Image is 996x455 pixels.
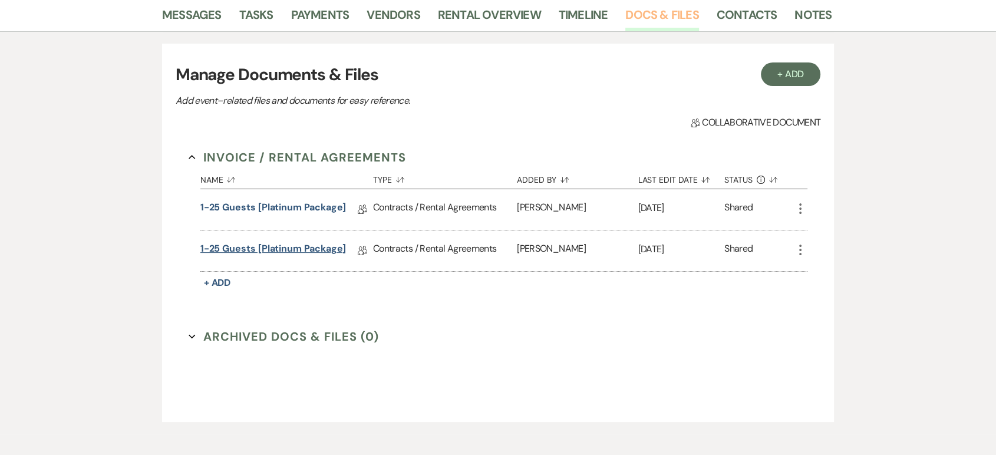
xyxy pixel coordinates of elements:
h3: Manage Documents & Files [176,62,820,87]
div: [PERSON_NAME] [517,189,638,230]
a: Docs & Files [625,5,698,31]
span: + Add [204,276,231,289]
a: Rental Overview [438,5,541,31]
div: Contracts / Rental Agreements [373,230,517,271]
button: Added By [517,166,638,189]
button: Archived Docs & Files (0) [189,328,379,345]
button: + Add [761,62,821,86]
a: Payments [291,5,349,31]
a: 1-25 Guests [Platinum Package] [200,242,347,260]
div: Shared [724,200,753,219]
button: Last Edit Date [638,166,724,189]
button: Type [373,166,517,189]
span: Collaborative document [691,116,820,130]
div: Shared [724,242,753,260]
a: Tasks [239,5,273,31]
p: [DATE] [638,242,724,257]
button: + Add [200,275,235,291]
a: Contacts [717,5,777,31]
div: Contracts / Rental Agreements [373,189,517,230]
button: Name [200,166,373,189]
a: Timeline [559,5,608,31]
button: Status [724,166,793,189]
div: [PERSON_NAME] [517,230,638,271]
p: Add event–related files and documents for easy reference. [176,93,588,108]
a: Notes [794,5,832,31]
p: [DATE] [638,200,724,216]
a: Messages [162,5,222,31]
button: Invoice / Rental Agreements [189,149,406,166]
a: 1-25 Guests [Platinum Package] [200,200,347,219]
span: Status [724,176,753,184]
a: Vendors [367,5,420,31]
